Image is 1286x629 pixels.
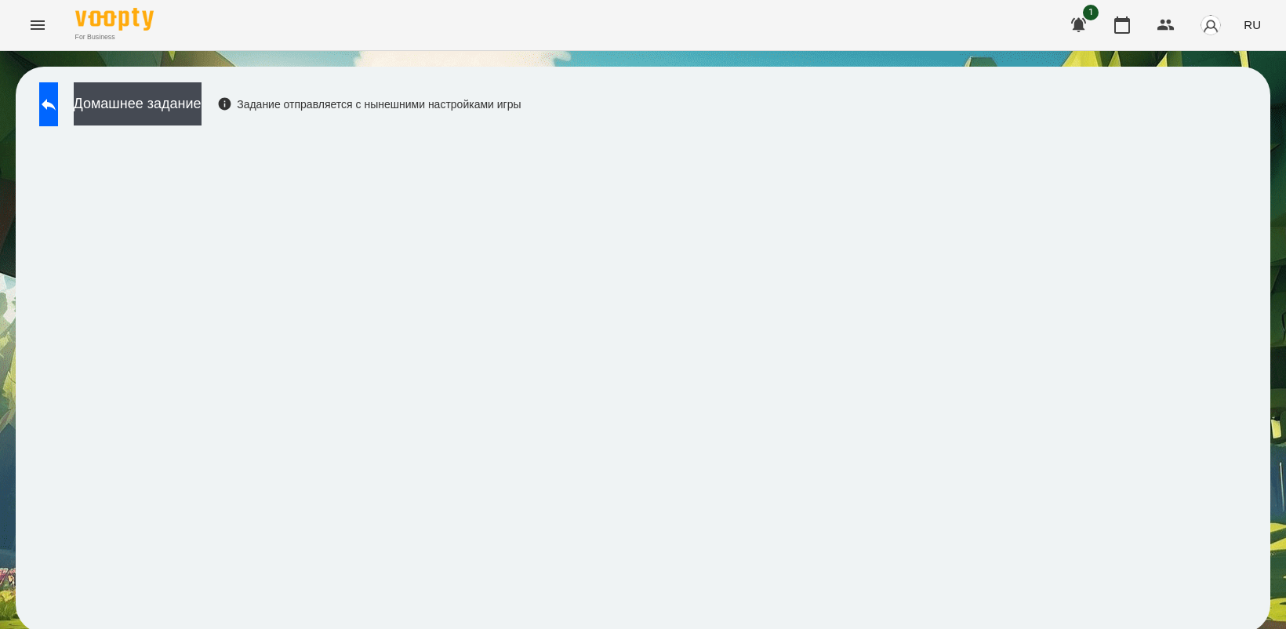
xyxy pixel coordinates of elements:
span: For Business [75,32,154,42]
span: 1 [1083,5,1099,20]
div: Задание отправляется с нынешними настройками игры [217,96,521,112]
span: RU [1244,16,1261,33]
img: avatar_s.png [1200,14,1222,36]
button: RU [1237,10,1267,39]
button: Menu [19,6,56,44]
img: Voopty Logo [75,8,154,31]
button: Домашнее задание [74,82,202,125]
